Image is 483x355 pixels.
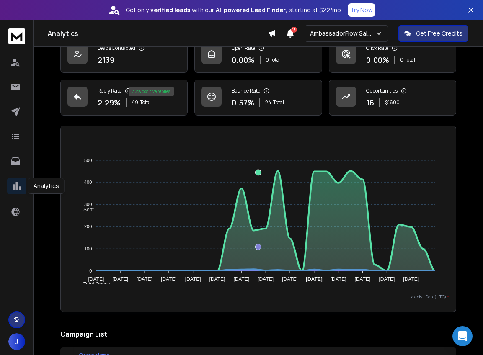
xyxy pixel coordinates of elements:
p: 0.57 % [232,97,254,108]
div: 33 % positive replies [129,87,174,96]
span: Total Opens [77,281,110,287]
a: Bounce Rate0.57%24Total [194,80,322,116]
p: 2139 [98,54,114,66]
p: Click Rate [366,45,388,51]
a: Open Rate0.00%0 Total [194,37,322,73]
span: 13 [291,27,297,33]
button: Get Free Credits [398,25,468,42]
tspan: 400 [84,180,92,185]
p: Open Rate [232,45,255,51]
p: Try Now [350,6,373,14]
img: logo [8,28,25,44]
span: 24 [265,99,271,106]
tspan: [DATE] [185,276,201,282]
a: Reply Rate2.29%49Total33% positive replies [60,80,188,116]
p: 0.00 % [232,54,255,66]
p: Reply Rate [98,87,121,94]
tspan: 500 [84,158,92,163]
p: 0.00 % [366,54,389,66]
p: Opportunities [366,87,398,94]
tspan: [DATE] [233,276,249,282]
button: J [8,333,25,350]
p: AmbassadorFlow Sales [310,29,375,38]
button: Try Now [348,3,375,17]
p: 2.29 % [98,97,121,108]
tspan: [DATE] [137,276,152,282]
span: Sent [77,207,94,213]
tspan: [DATE] [403,276,419,282]
span: 49 [132,99,138,106]
a: Opportunities16$1600 [329,80,456,116]
tspan: [DATE] [88,276,104,282]
p: 16 [366,97,374,108]
div: Open Intercom Messenger [452,326,473,346]
p: Bounce Rate [232,87,260,94]
tspan: 300 [84,202,92,207]
a: Leads Contacted2139 [60,37,188,73]
h1: Analytics [48,28,268,39]
tspan: [DATE] [258,276,274,282]
p: 0 Total [400,57,415,63]
tspan: [DATE] [209,276,225,282]
p: x-axis : Date(UTC) [67,294,449,300]
a: Click Rate0.00%0 Total [329,37,456,73]
strong: verified leads [150,6,190,14]
tspan: 0 [89,268,92,273]
tspan: [DATE] [379,276,395,282]
h2: Campaign List [60,329,456,339]
tspan: [DATE] [331,276,346,282]
strong: AI-powered Lead Finder, [216,6,287,14]
tspan: 100 [84,246,92,251]
p: Get Free Credits [416,29,462,38]
tspan: [DATE] [355,276,371,282]
span: Total [273,99,284,106]
div: Analytics [28,178,65,194]
tspan: [DATE] [112,276,128,282]
span: Total [140,99,151,106]
tspan: [DATE] [161,276,177,282]
p: Get only with our starting at $22/mo [126,6,341,14]
p: Leads Contacted [98,45,135,51]
tspan: [DATE] [282,276,298,282]
tspan: [DATE] [306,276,323,282]
tspan: 200 [84,224,92,229]
p: $ 1600 [385,99,400,106]
p: 0 Total [266,57,281,63]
